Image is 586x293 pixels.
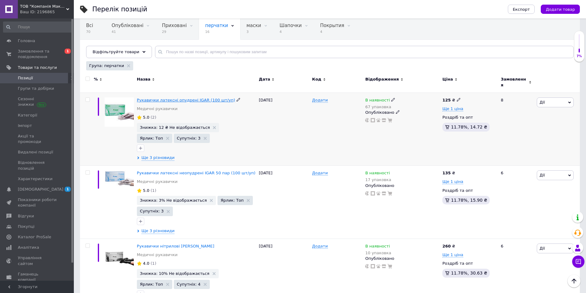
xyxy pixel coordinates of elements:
span: Видалені позиції [18,149,53,155]
span: Ціна [442,77,453,82]
span: В наявності [365,98,390,104]
span: Каталог ProSale [18,234,51,240]
a: Медичні рукавички [137,252,177,258]
div: [DATE] [257,93,311,166]
span: Дії [540,246,545,251]
span: Ще 3 різновиди [142,228,175,234]
div: 8 [497,93,535,166]
div: Опубліковано [365,256,439,261]
span: [DEMOGRAPHIC_DATA] [18,187,63,192]
span: 1 [65,187,71,192]
div: 7% [574,54,584,58]
span: 16 [205,30,228,34]
span: Ще 1 ціна [442,252,463,257]
div: 10 упаковка [365,251,391,255]
span: Замовлення [501,77,527,88]
span: Замовлення та повідомлення [18,49,57,60]
span: Приховані [162,23,187,28]
span: 5.0 [143,115,149,120]
span: (1) [151,188,156,193]
a: Медичні рукавички [137,179,177,184]
span: перчатки [205,23,228,28]
span: Дії [540,173,545,177]
div: Перелік позицій [92,6,147,13]
img: Перчатки латексные неопудренные IGAR 50 пар (100 шт/уп) [105,170,134,186]
span: Додати [312,244,328,249]
span: Покупці [18,224,34,229]
div: 6 [497,166,535,239]
span: Ярлик: Топ [221,198,244,202]
span: Опубліковані [112,23,144,28]
span: 11.78%, 30.63 ₴ [451,271,487,275]
span: В наявності [365,171,390,177]
span: Експорт [513,7,530,12]
span: 70 [86,30,93,34]
span: 4 [280,30,302,34]
span: Характеристики [18,176,53,182]
span: Головна [18,38,35,44]
span: Супутніх: 3 [140,209,164,213]
div: ₴ [442,97,460,103]
span: Знижка: 12 ₴ Не відображається [140,125,210,129]
b: 125 [442,98,451,102]
div: Роздріб та опт [442,261,496,266]
span: 4 [320,30,344,34]
div: Опубліковано [365,183,439,188]
span: 1 [65,49,71,54]
span: 5.0 [143,188,149,193]
span: 11.78%, 15.90 ₴ [451,198,487,203]
div: Роздріб та опт [442,115,496,120]
button: Наверх [568,275,580,287]
img: Рукавички медичні нітрилові оглядові нестерильні неприпудрені IGAR, чорного кольору 100пар/200шт.... [105,244,134,273]
span: Ще 1 ціна [442,106,463,111]
span: Відображення [365,77,399,82]
button: Експорт [508,5,535,14]
span: Гаманець компанії [18,271,57,283]
span: Ярлик: Топ [140,136,163,140]
span: Знижка: 10% Не відображається [140,271,209,275]
span: (2) [151,115,156,120]
span: Знижка: 3% Не відображається [140,198,207,202]
span: Ще 3 різновиди [142,155,175,161]
span: Код [312,77,321,82]
span: Товари та послуги [18,65,57,70]
div: 67 упаковка [365,105,395,109]
span: Управління сайтом [18,255,57,266]
b: 135 [442,171,451,175]
span: Ярлик: Топ [140,282,163,286]
span: Групи та добірки [18,86,54,91]
a: Рукавички латексні неопудрені IGAR 50 пар (100 шт/уп) [137,171,255,175]
span: ТОВ "Компанія Максима" - Товари медичного витратного матеріалу [20,4,66,9]
div: 17 упаковка [365,177,391,182]
span: 11.78%, 14.72 ₴ [451,125,487,129]
div: ₴ [442,244,455,249]
span: Група: перчатки [89,63,124,69]
input: Пошук по назві позиції, артикулу і пошуковим запитам [155,46,574,58]
span: Всі [86,23,93,28]
span: 4.0 [143,261,149,266]
span: Супутніх: 4 [177,282,201,286]
span: Відфільтруйте товари [93,49,139,54]
div: ₴ [442,170,455,176]
span: Шапочки [280,23,302,28]
span: Відгуки [18,213,34,219]
img: Перчатки латексные опудренные IGAR (100 шт/уп) [105,97,134,127]
span: Додати [312,98,328,103]
a: Медичні рукавички [137,106,177,112]
button: Чат з покупцем [572,255,584,268]
span: Імпорт [18,123,32,129]
span: % [94,77,98,82]
span: 29 [162,30,187,34]
span: маски [246,23,261,28]
a: Рукавички нітрилові [PERSON_NAME] [137,244,214,248]
span: (1) [151,261,156,266]
div: Опубліковано [365,110,439,115]
span: Ватные изделия [86,46,126,52]
b: 260 [442,244,451,248]
span: Акції та промокоди [18,133,57,145]
span: Додати товар [546,7,575,12]
div: [DATE] [257,166,311,239]
span: Відновлення позицій [18,160,57,171]
span: Рукавички латексні опудрені IGAR (100 шт/уп) [137,98,235,102]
